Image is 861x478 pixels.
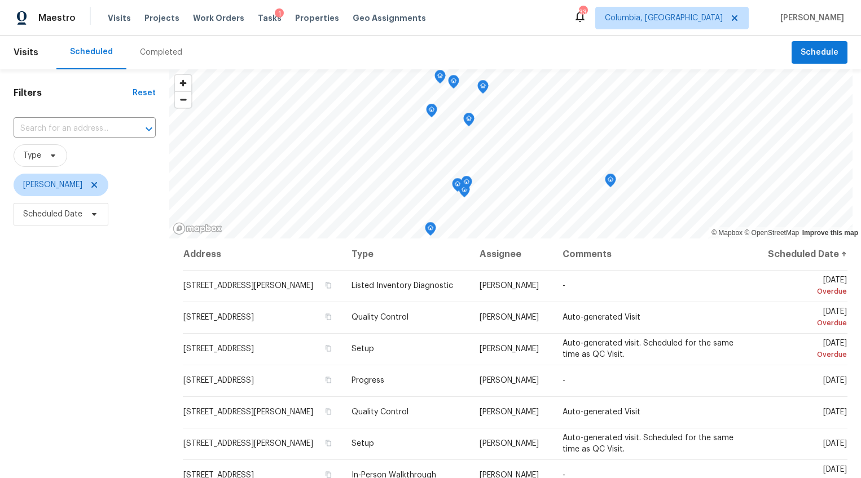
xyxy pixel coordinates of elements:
span: Listed Inventory Diagnostic [352,282,453,290]
div: Map marker [452,178,463,196]
span: Projects [144,12,179,24]
span: Auto-generated Visit [563,313,640,321]
div: Overdue [762,286,847,297]
div: Map marker [448,75,459,92]
span: Quality Control [352,408,408,416]
span: Visits [108,12,131,24]
span: Auto-generated visit. Scheduled for the same time as QC Visit. [563,339,733,358]
div: Scheduled [70,46,113,57]
th: Type [342,238,471,270]
span: [DATE] [762,308,847,329]
span: [PERSON_NAME] [23,179,82,191]
span: [PERSON_NAME] [480,313,539,321]
span: [DATE] [823,440,847,448]
span: [PERSON_NAME] [480,408,539,416]
span: [DATE] [823,408,847,416]
span: Setup [352,440,374,448]
div: Overdue [762,349,847,360]
span: [PERSON_NAME] [480,440,539,448]
span: [DATE] [823,377,847,384]
button: Copy Address [323,312,333,322]
span: [STREET_ADDRESS] [183,345,254,353]
input: Search for an address... [14,120,124,138]
span: [STREET_ADDRESS][PERSON_NAME] [183,408,313,416]
span: [PERSON_NAME] [480,377,539,384]
button: Open [141,121,157,137]
th: Address [183,238,342,270]
div: Map marker [463,113,475,130]
span: Tasks [258,14,282,22]
button: Zoom out [175,91,191,108]
a: Mapbox homepage [173,222,222,235]
canvas: Map [169,69,853,238]
span: Auto-generated Visit [563,408,640,416]
a: Mapbox [711,229,743,237]
button: Copy Address [323,438,333,448]
span: [PERSON_NAME] [776,12,844,24]
button: Copy Address [323,375,333,385]
div: Map marker [459,184,470,201]
span: Progress [352,377,384,384]
div: Overdue [762,317,847,329]
div: 33 [579,7,587,18]
th: Scheduled Date ↑ [753,238,847,270]
a: Improve this map [802,229,858,237]
th: Assignee [471,238,553,270]
a: OpenStreetMap [744,229,799,237]
h1: Filters [14,87,133,99]
span: [PERSON_NAME] [480,282,539,290]
span: [STREET_ADDRESS] [183,313,254,321]
span: [DATE] [762,339,847,360]
span: Type [23,150,41,161]
span: Schedule [801,46,838,60]
span: Zoom out [175,92,191,108]
span: Columbia, [GEOGRAPHIC_DATA] [605,12,723,24]
span: Visits [14,40,38,65]
div: Map marker [425,222,436,240]
span: Auto-generated visit. Scheduled for the same time as QC Visit. [563,434,733,453]
div: Reset [133,87,156,99]
div: Map marker [605,174,616,191]
span: Maestro [38,12,76,24]
button: Copy Address [323,280,333,290]
div: 1 [275,8,284,20]
span: [PERSON_NAME] [480,345,539,353]
button: Copy Address [323,343,333,353]
span: [STREET_ADDRESS] [183,377,254,384]
div: Map marker [461,176,472,193]
span: Scheduled Date [23,209,82,220]
button: Schedule [792,41,847,64]
div: Map marker [426,104,437,121]
span: [STREET_ADDRESS][PERSON_NAME] [183,440,313,448]
div: Completed [140,47,182,58]
button: Copy Address [323,406,333,417]
span: Properties [295,12,339,24]
span: [DATE] [762,276,847,297]
div: Map marker [434,70,446,87]
span: Work Orders [193,12,244,24]
span: [STREET_ADDRESS][PERSON_NAME] [183,282,313,290]
span: Quality Control [352,313,408,321]
span: Geo Assignments [353,12,426,24]
th: Comments [553,238,753,270]
div: Map marker [477,80,489,98]
span: - [563,377,565,384]
button: Zoom in [175,75,191,91]
span: Setup [352,345,374,353]
span: - [563,282,565,290]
